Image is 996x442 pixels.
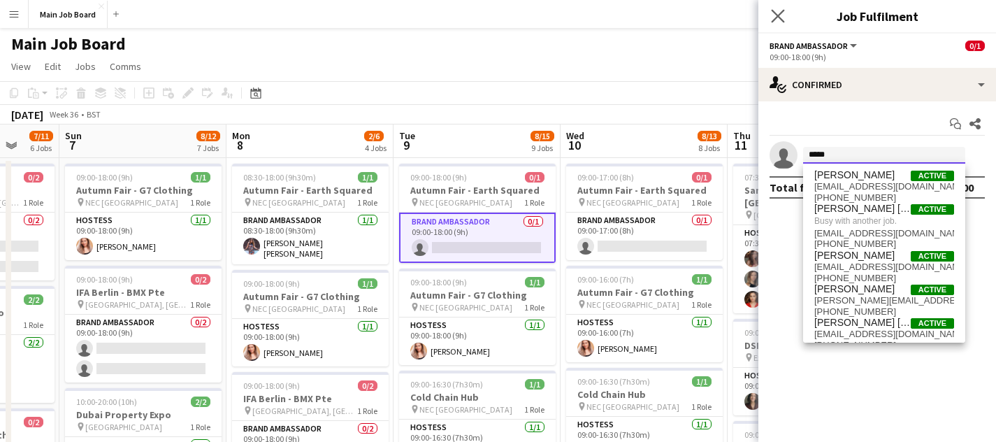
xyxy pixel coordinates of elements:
span: 0/2 [24,417,43,427]
div: 8 Jobs [698,143,721,153]
app-card-role: Brand Ambassador0/109:00-17:00 (8h) [566,213,723,260]
app-card-role: Hostess3/307:30-14:00 (6h30m)[PERSON_NAME][PERSON_NAME][PERSON_NAME] [733,225,890,313]
span: 7/11 [29,131,53,141]
span: 9 [397,137,415,153]
span: sarah.lauder@outlook.com [814,295,954,306]
div: 09:00-18:00 (9h) [770,52,985,62]
app-job-card: 08:30-18:00 (9h30m)1/1Autumn Fair - Earth Squared NEC [GEOGRAPHIC_DATA]1 RoleBrand Ambassador1/10... [232,164,389,264]
span: 09:00-18:00 (9h) [243,380,300,391]
span: [GEOGRAPHIC_DATA], [GEOGRAPHIC_DATA] [252,406,357,416]
span: 1/1 [525,379,544,390]
span: 09:00-17:00 (8h) [744,327,801,338]
span: NEC [GEOGRAPHIC_DATA] [252,197,345,208]
app-job-card: 09:00-18:00 (9h)0/1Autumn Fair - Earth Squared NEC [GEOGRAPHIC_DATA]1 RoleBrand Ambassador0/109:0... [399,164,556,263]
span: 09:00-18:00 (9h) [410,172,467,183]
span: 1 Role [190,299,210,310]
span: 1/1 [358,278,377,289]
span: NEC [GEOGRAPHIC_DATA] [419,404,512,415]
span: Mon [232,129,250,142]
span: [GEOGRAPHIC_DATA] [85,422,162,432]
span: +447508803834 [814,238,954,250]
span: 09:00-17:00 (8h) [744,429,801,440]
span: 1 Role [524,404,544,415]
span: sarahmareekeane44@gmail.com [814,262,954,273]
span: Active [911,204,954,215]
span: Excel [GEOGRAPHIC_DATA] [753,352,850,363]
h3: Autumn Fair - G7 Clothing [65,184,222,197]
span: Comms [110,60,141,73]
span: Active [911,251,954,262]
h3: Autumn Fair - Earth Squared [566,184,723,197]
span: 1 Role [357,197,377,208]
div: Confirmed [758,68,996,101]
div: BST [87,109,101,120]
h3: Autumn Fair - G7 Clothing [232,290,389,303]
span: 0/1 [525,172,544,183]
span: 1/1 [525,277,544,287]
app-job-card: 09:00-18:00 (9h)1/1Autumn Fair - G7 Clothing NEC [GEOGRAPHIC_DATA]1 RoleHostess1/109:00-18:00 (9h... [399,269,556,365]
span: NEC [GEOGRAPHIC_DATA] [586,401,679,412]
div: 07:30-14:00 (6h30m)3/3Sandwood Events - [GEOGRAPHIC_DATA] [GEOGRAPHIC_DATA] [GEOGRAPHIC_DATA] - [... [733,164,890,313]
app-card-role: Hostess1/109:00-16:00 (7h)[PERSON_NAME] [566,315,723,362]
span: Active [911,171,954,181]
span: 09:00-16:30 (7h30m) [410,379,483,390]
span: saraahchadwick@gmail.com [814,181,954,192]
span: Sun [65,129,82,142]
span: 1 Role [357,406,377,416]
app-job-card: 09:00-18:00 (9h)1/1Autumn Fair - G7 Clothing NEC [GEOGRAPHIC_DATA]1 RoleHostess1/109:00-18:00 (9h... [232,270,389,366]
app-job-card: 09:00-17:00 (8h)1/1DSEI Excel [GEOGRAPHIC_DATA]1 RoleHostess1/109:00-17:00 (8h)[PERSON_NAME] [733,319,890,415]
h3: Autumn Fair - G7 Clothing [566,286,723,299]
span: 1/1 [692,274,712,285]
span: NEC [GEOGRAPHIC_DATA] [586,299,679,310]
div: 9 Jobs [531,143,554,153]
span: NEC [GEOGRAPHIC_DATA] [586,197,679,208]
span: 8/13 [698,131,721,141]
span: NEC [GEOGRAPHIC_DATA] [419,197,512,208]
span: +447831551255 [814,306,954,318]
span: NEC [GEOGRAPHIC_DATA] [419,302,512,313]
span: +447490765968 [814,340,954,351]
span: Jobs [75,60,96,73]
span: 10:00-20:00 (10h) [76,397,137,407]
span: 8/15 [531,131,554,141]
span: 8 [230,137,250,153]
h3: IFA Berlin - BMX Pte [65,286,222,299]
div: 09:00-18:00 (9h)0/2IFA Berlin - BMX Pte [GEOGRAPHIC_DATA], [GEOGRAPHIC_DATA]1 RoleBrand Ambassado... [65,266,222,383]
span: Active [911,318,954,329]
span: 09:00-17:00 (8h) [577,172,634,183]
div: 7 Jobs [197,143,219,153]
span: Active [911,285,954,295]
span: Thu [733,129,751,142]
span: +447525331567 [814,192,954,204]
h3: Autumn Fair - Earth Squared [232,184,389,197]
h3: Job Fulfilment [758,7,996,25]
app-card-role: Hostess1/109:00-18:00 (9h)[PERSON_NAME] [232,319,389,366]
span: 0/1 [965,41,985,51]
h3: Cold Chain Hub [399,391,556,404]
span: 1 Role [190,197,210,208]
h3: Autumn Fair - G7 Clothing [399,289,556,301]
app-job-card: 09:00-18:00 (9h)1/1Autumn Fair - G7 Clothing NEC [GEOGRAPHIC_DATA]1 RoleHostess1/109:00-18:00 (9h... [65,164,222,260]
span: 2/2 [24,294,43,305]
span: Busy with another job. [814,215,954,227]
span: Sarah Keane [814,250,895,262]
app-card-role: Brand Ambassador0/209:00-18:00 (9h) [65,315,222,383]
h3: Autumn Fair - Earth Squared [399,184,556,197]
div: 6 Jobs [30,143,52,153]
span: 0/2 [24,172,43,183]
span: 10 [564,137,584,153]
span: View [11,60,31,73]
button: Main Job Board [29,1,108,28]
span: 1 Role [691,401,712,412]
div: Total fee [770,180,817,194]
a: View [6,57,36,76]
div: [DATE] [11,108,43,122]
span: [GEOGRAPHIC_DATA] [GEOGRAPHIC_DATA] - [STREET_ADDRESS] [753,210,858,220]
span: Week 36 [46,109,81,120]
span: 1/1 [191,172,210,183]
